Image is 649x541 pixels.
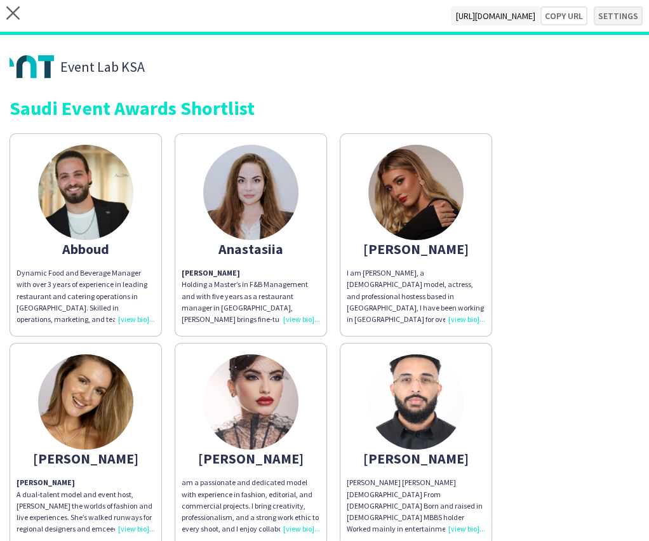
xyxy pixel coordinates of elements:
strong: [PERSON_NAME] [17,478,75,487]
img: thumb-68af0d94421ea.jpg [203,145,298,240]
div: Abboud [17,243,155,255]
div: [PERSON_NAME] [347,243,485,255]
p: A dual‑talent model and event host, [PERSON_NAME] the worlds of fashion and live experiences. She... [17,477,155,535]
span: [URL][DOMAIN_NAME] [451,6,540,25]
div: [PERSON_NAME] [17,453,155,464]
div: am a passionate and dedicated model with experience in fashion, editorial, and commercial project... [182,477,320,535]
p: Holding a Master’s in F&B Management and with five years as a restaurant manager in [GEOGRAPHIC_D... [182,267,320,325]
img: thumb-68aef1693931f.jpeg [203,354,298,450]
img: thumb-68aafad417804.jpeg [368,354,464,450]
strong: [PERSON_NAME] [182,268,240,277]
span: Event Lab KSA [60,61,145,72]
div: Dynamic Food and Beverage Manager with over 3 years of experience in leading restaurant and cater... [17,267,155,325]
div: [PERSON_NAME] [347,453,485,464]
button: Settings [594,6,643,25]
div: Anastasiia [182,243,320,255]
img: thumb-63c2ec5856aa2.jpeg [368,145,464,240]
img: thumb-68af0f41afaf8.jpeg [38,145,133,240]
div: I am [PERSON_NAME], a [DEMOGRAPHIC_DATA] model, actress, and professional hostess based in [GEOGR... [347,267,485,325]
button: Copy url [540,6,587,25]
img: thumb-b9f564bc-594f-420d-8f1a-8fbda44119f5.jpg [10,44,54,89]
div: Saudi Event Awards Shortlist [10,98,639,117]
div: [PERSON_NAME] [PERSON_NAME] [DEMOGRAPHIC_DATA] From [DEMOGRAPHIC_DATA] Born and raised in [DEMOGR... [347,477,485,535]
div: [PERSON_NAME] [182,453,320,464]
img: thumb-68af2031136d1.jpeg [38,354,133,450]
